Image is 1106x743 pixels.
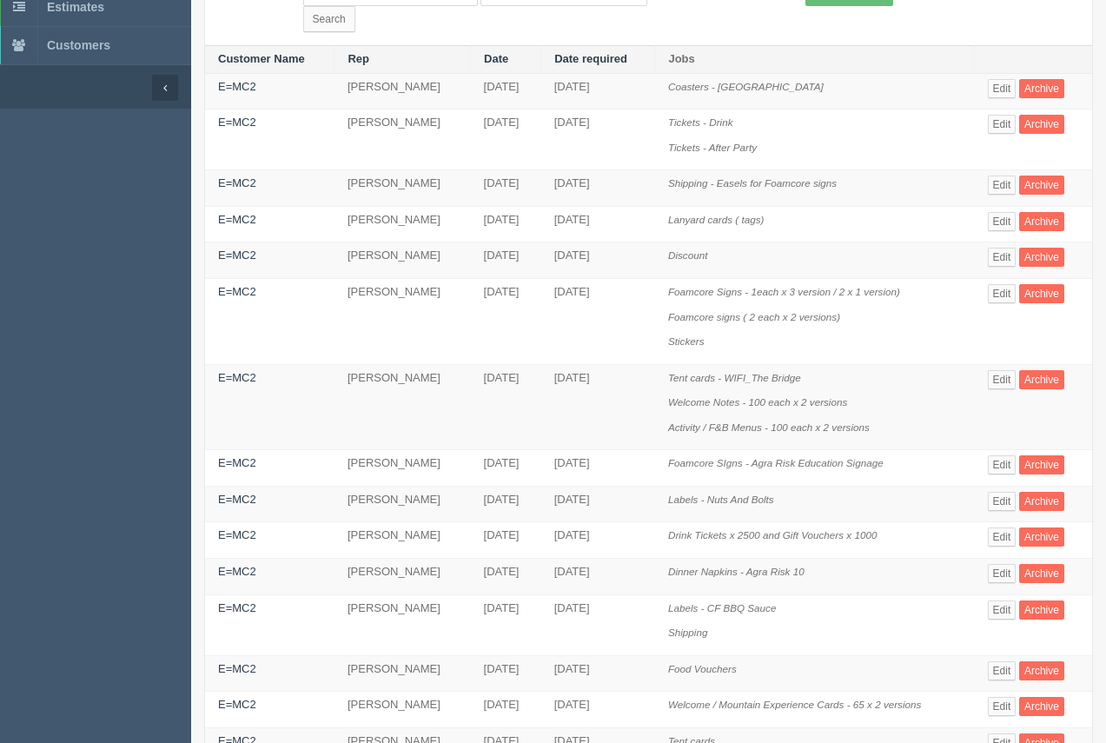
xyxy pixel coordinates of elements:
[218,601,256,614] a: E=MC2
[334,450,471,487] td: [PERSON_NAME]
[541,242,655,279] td: [DATE]
[471,242,541,279] td: [DATE]
[1019,176,1064,195] a: Archive
[334,206,471,242] td: [PERSON_NAME]
[668,214,764,225] i: Lanyard cards ( tags)
[988,248,1017,267] a: Edit
[1019,527,1064,547] a: Archive
[218,52,305,65] a: Customer Name
[1019,284,1064,303] a: Archive
[988,115,1017,134] a: Edit
[668,142,757,153] i: Tickets - After Party
[541,73,655,109] td: [DATE]
[668,566,805,577] i: Dinner Napkins - Agra Risk 10
[541,364,655,450] td: [DATE]
[334,278,471,364] td: [PERSON_NAME]
[541,655,655,692] td: [DATE]
[541,206,655,242] td: [DATE]
[218,565,256,578] a: E=MC2
[1019,661,1064,680] a: Archive
[668,663,737,674] i: Food Vouchers
[1019,212,1064,231] a: Archive
[218,528,256,541] a: E=MC2
[334,655,471,692] td: [PERSON_NAME]
[471,206,541,242] td: [DATE]
[541,594,655,655] td: [DATE]
[668,627,708,638] i: Shipping
[471,655,541,692] td: [DATE]
[988,527,1017,547] a: Edit
[334,594,471,655] td: [PERSON_NAME]
[668,602,777,614] i: Labels - CF BBQ Sauce
[218,176,256,189] a: E=MC2
[1019,370,1064,389] a: Archive
[668,699,921,710] i: Welcome / Mountain Experience Cards - 65 x 2 versions
[1019,697,1064,716] a: Archive
[988,492,1017,511] a: Edit
[471,594,541,655] td: [DATE]
[218,371,256,384] a: E=MC2
[303,6,355,32] input: Search
[471,559,541,595] td: [DATE]
[988,600,1017,620] a: Edit
[334,242,471,279] td: [PERSON_NAME]
[668,249,707,261] i: Discount
[218,662,256,675] a: E=MC2
[218,80,256,93] a: E=MC2
[471,692,541,728] td: [DATE]
[668,396,847,408] i: Welcome Notes - 100 each x 2 versions
[668,286,900,297] i: Foamcore Signs - 1each x 3 version / 2 x 1 version)
[988,284,1017,303] a: Edit
[334,109,471,170] td: [PERSON_NAME]
[218,493,256,506] a: E=MC2
[541,170,655,207] td: [DATE]
[1019,248,1064,267] a: Archive
[1019,600,1064,620] a: Archive
[471,486,541,522] td: [DATE]
[334,486,471,522] td: [PERSON_NAME]
[988,79,1017,98] a: Edit
[471,450,541,487] td: [DATE]
[334,73,471,109] td: [PERSON_NAME]
[668,311,840,322] i: Foamcore signs ( 2 each x 2 versions)
[541,486,655,522] td: [DATE]
[218,698,256,711] a: E=MC2
[1019,455,1064,474] a: Archive
[334,692,471,728] td: [PERSON_NAME]
[988,455,1017,474] a: Edit
[668,335,705,347] i: Stickers
[218,285,256,298] a: E=MC2
[348,52,369,65] a: Rep
[334,170,471,207] td: [PERSON_NAME]
[471,522,541,559] td: [DATE]
[655,46,975,74] th: Jobs
[988,212,1017,231] a: Edit
[484,52,508,65] a: Date
[541,692,655,728] td: [DATE]
[471,73,541,109] td: [DATE]
[47,38,110,52] span: Customers
[471,364,541,450] td: [DATE]
[1019,115,1064,134] a: Archive
[988,564,1017,583] a: Edit
[668,457,884,468] i: Foamcore SIgns - Agra Risk Education Signage
[334,522,471,559] td: [PERSON_NAME]
[471,109,541,170] td: [DATE]
[1019,564,1064,583] a: Archive
[668,116,733,128] i: Tickets - Drink
[668,494,774,505] i: Labels - Nuts And Bolts
[541,450,655,487] td: [DATE]
[988,661,1017,680] a: Edit
[218,213,256,226] a: E=MC2
[988,697,1017,716] a: Edit
[218,116,256,129] a: E=MC2
[554,52,627,65] a: Date required
[334,364,471,450] td: [PERSON_NAME]
[668,177,837,189] i: Shipping - Easels for Foamcore signs
[471,170,541,207] td: [DATE]
[541,559,655,595] td: [DATE]
[541,109,655,170] td: [DATE]
[668,421,870,433] i: Activity / F&B Menus - 100 each x 2 versions
[668,529,877,541] i: Drink Tickets x 2500 and Gift Vouchers x 1000
[668,372,801,383] i: Tent cards - WIFI_The Bridge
